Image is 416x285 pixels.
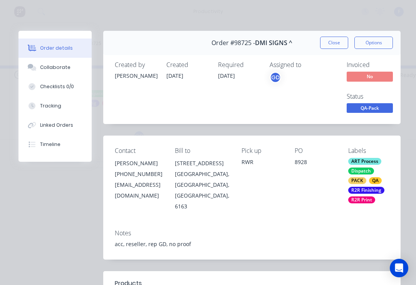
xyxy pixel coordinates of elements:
[18,116,92,135] button: Linked Orders
[175,147,229,154] div: Bill to
[18,39,92,58] button: Order details
[175,169,229,212] div: [GEOGRAPHIC_DATA], [GEOGRAPHIC_DATA], [GEOGRAPHIC_DATA], 6163
[40,45,73,52] div: Order details
[18,96,92,116] button: Tracking
[40,83,74,90] div: Checklists 0/0
[115,158,163,201] div: [PERSON_NAME][PHONE_NUMBER][EMAIL_ADDRESS][DOMAIN_NAME]
[115,179,163,201] div: [EMAIL_ADDRESS][DOMAIN_NAME]
[347,103,393,115] button: QA-Pack
[218,72,235,79] span: [DATE]
[175,158,229,169] div: [STREET_ADDRESS]
[347,61,404,69] div: Invoiced
[115,72,157,80] div: [PERSON_NAME]
[115,147,163,154] div: Contact
[295,158,335,169] div: 8928
[18,135,92,154] button: Timeline
[242,147,282,154] div: Pick up
[348,177,366,184] div: PACK
[115,61,157,69] div: Created by
[369,177,382,184] div: QA
[40,122,73,129] div: Linked Orders
[40,64,70,71] div: Collaborate
[348,168,374,174] div: Dispatch
[270,72,281,83] button: GD
[115,169,163,179] div: [PHONE_NUMBER]
[242,158,282,166] div: RWR
[347,103,393,113] span: QA-Pack
[115,240,389,248] div: acc, reseller, rep GD, no proof
[320,37,348,49] button: Close
[390,259,408,277] div: Open Intercom Messenger
[347,93,404,100] div: Status
[166,61,209,69] div: Created
[295,147,335,154] div: PO
[347,72,393,81] span: No
[211,39,255,47] span: Order #98725 -
[270,61,347,69] div: Assigned to
[255,39,292,47] span: DMI SIGNS ^
[166,72,183,79] span: [DATE]
[348,158,381,165] div: ART Process
[354,37,393,49] button: Options
[348,187,384,194] div: R2R Finishing
[18,77,92,96] button: Checklists 0/0
[175,158,229,212] div: [STREET_ADDRESS][GEOGRAPHIC_DATA], [GEOGRAPHIC_DATA], [GEOGRAPHIC_DATA], 6163
[115,230,389,237] div: Notes
[348,147,389,154] div: Labels
[115,158,163,169] div: [PERSON_NAME]
[348,196,375,203] div: R2R Print
[218,61,260,69] div: Required
[18,58,92,77] button: Collaborate
[40,141,60,148] div: Timeline
[40,102,61,109] div: Tracking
